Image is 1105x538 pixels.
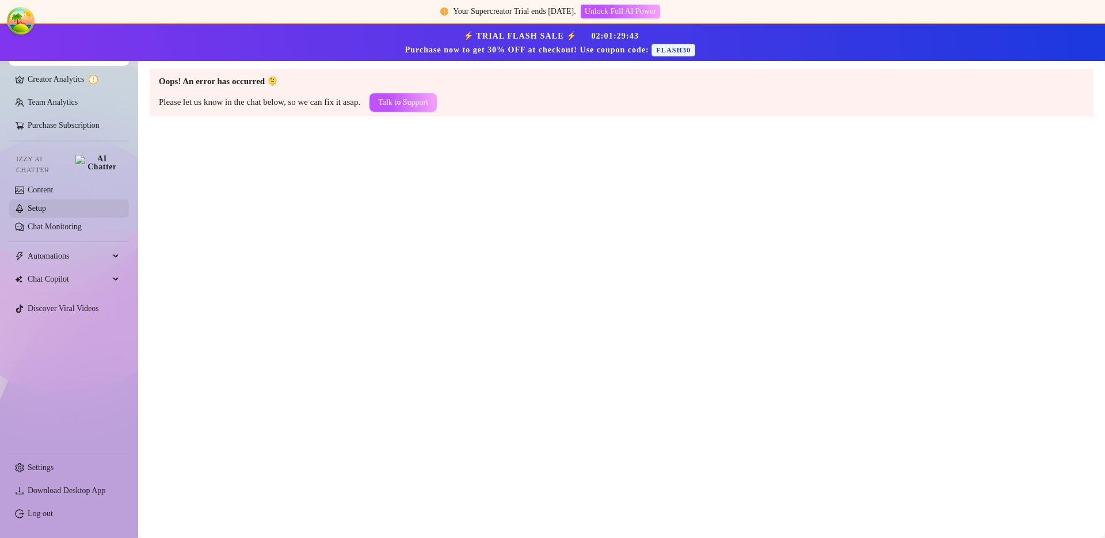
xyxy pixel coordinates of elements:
[28,509,53,518] a: Log out
[405,46,652,54] strong: Purchase now to get 30% OFF at checkout! Use coupon code:
[405,32,700,54] strong: ⚡ TRIAL FLASH SALE ⚡
[28,185,53,194] a: Content
[28,304,99,313] a: Discover Viral Videos
[28,463,54,472] a: Settings
[378,98,428,107] span: Talk to Support
[16,154,71,176] span: Izzy AI Chatter
[28,204,46,213] a: Setup
[369,93,437,112] button: Talk to Support
[28,121,100,130] a: Purchase Subscription
[28,70,120,89] a: Creator Analytics exclamation-circle
[28,486,105,495] span: Download Desktop App
[440,7,448,16] span: exclamation-circle
[581,5,660,18] button: Unlock Full AI Power
[591,32,639,40] span: 02 : 01 : 29 : 43
[651,44,695,56] span: FLASH30
[453,7,576,16] span: Your Supercreator Trial ends [DATE].
[28,222,82,231] a: Chat Monitoring
[581,7,660,16] a: Unlock Full AI Power
[15,275,22,283] img: Chat Copilot
[75,155,120,171] img: AI Chatter
[159,97,437,107] span: Please let us know in the chat below, so we can fix it asap.
[9,9,32,32] button: Open Tanstack query devtools
[28,247,109,266] span: Automations
[15,486,24,495] span: download
[585,7,656,16] span: Unlock Full AI Power
[28,270,109,289] span: Chat Copilot
[15,252,24,261] span: thunderbolt
[28,98,78,107] a: Team Analytics
[159,77,278,86] strong: Oops! An error has occurred 🫠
